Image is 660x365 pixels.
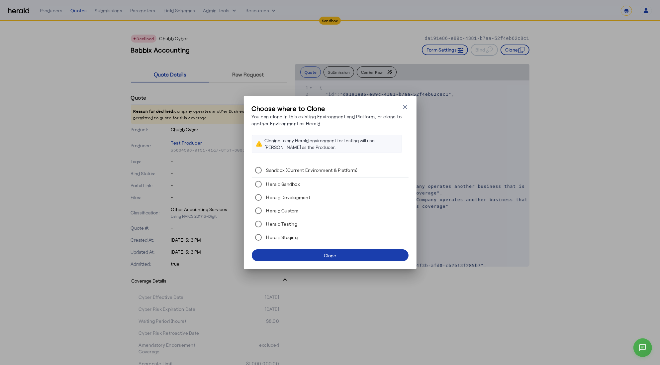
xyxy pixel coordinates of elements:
label: Herald Development [265,194,311,201]
label: Sandbox (Current Environment & Platform) [265,167,358,174]
label: Herald Testing [265,221,298,227]
label: Herald Sandbox [265,181,300,187]
button: Clone [252,249,409,261]
h3: Choose where to Clone [252,104,402,113]
div: Clone [324,252,336,259]
p: You can clone in this existing Environment and Platform, or clone to another Environment as Herald [252,113,402,127]
label: Herald Custom [265,207,299,214]
div: Cloning to any Herald environment for testing will use [PERSON_NAME] as the Producer. [265,137,398,151]
label: Herald Staging [265,234,298,241]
